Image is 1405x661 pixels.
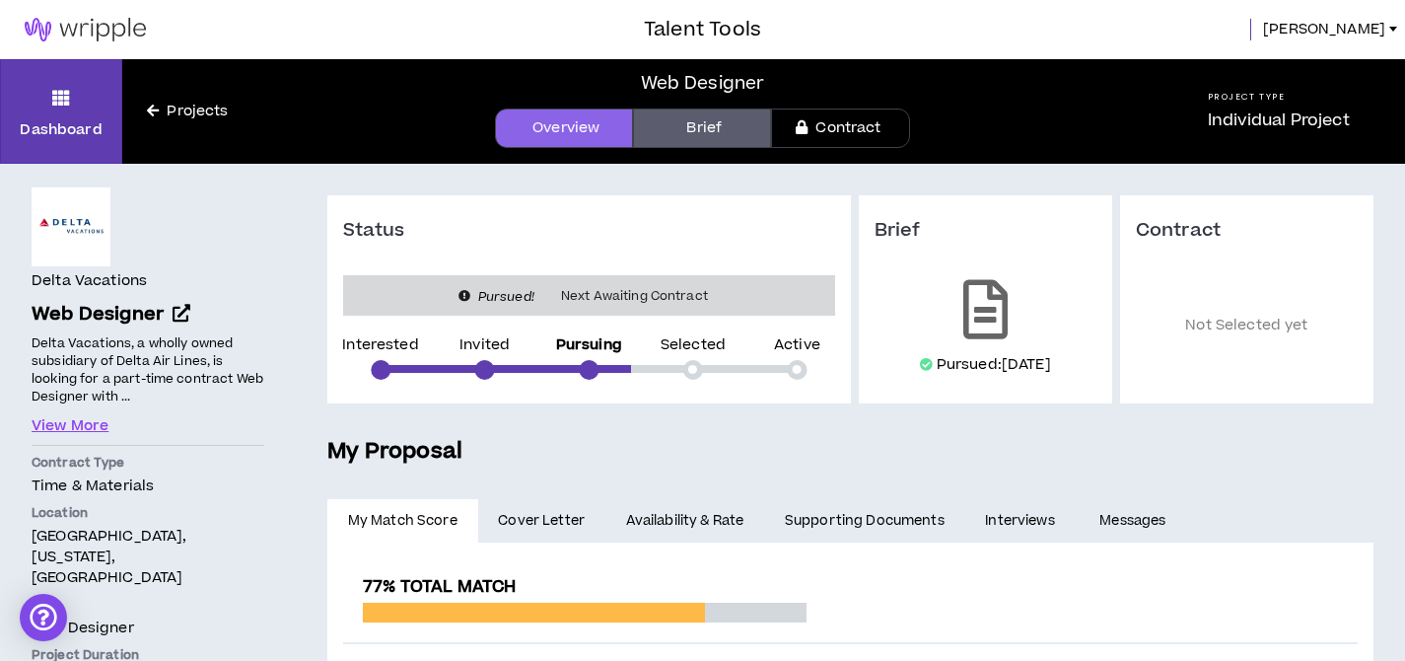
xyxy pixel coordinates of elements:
[20,119,102,140] p: Dashboard
[32,618,134,638] span: Web Designer
[32,415,108,437] button: View More
[1136,219,1358,243] h3: Contract
[498,510,585,532] span: Cover Letter
[32,270,147,292] h4: Delta Vacations
[327,435,1373,469] h5: My Proposal
[32,504,264,522] p: Location
[363,575,516,599] span: 77% Total Match
[32,301,164,328] span: Web Designer
[549,286,720,306] span: Next Awaiting Contract
[1263,19,1385,40] span: [PERSON_NAME]
[343,219,436,243] h3: Status
[644,15,761,44] h3: Talent Tools
[32,301,264,330] a: Web Designer
[32,333,264,407] p: Delta Vacations, a wholly owned subsidiary of Delta Air Lines, is looking for a part-time contrac...
[1208,109,1350,132] p: Individual Project
[32,454,264,472] p: Contract Type
[478,288,534,306] i: Pursued!
[965,499,1080,543] a: Interviews
[459,338,510,352] p: Invited
[20,594,67,641] div: Open Intercom Messenger
[32,526,264,588] p: [GEOGRAPHIC_DATA], [US_STATE], [GEOGRAPHIC_DATA]
[633,109,771,148] a: Brief
[771,109,909,148] a: Contract
[661,338,726,352] p: Selected
[641,70,765,97] div: Web Designer
[342,338,418,352] p: Interested
[327,499,478,543] a: My Match Score
[32,476,264,496] p: Time & Materials
[774,338,820,352] p: Active
[1208,91,1350,104] h5: Project Type
[875,219,1096,243] h3: Brief
[32,596,264,614] p: Role
[122,101,252,122] a: Projects
[556,338,622,352] p: Pursuing
[1080,499,1191,543] a: Messages
[937,355,1051,375] p: Pursued: [DATE]
[495,109,633,148] a: Overview
[1136,272,1358,380] p: Not Selected yet
[605,499,764,543] a: Availability & Rate
[764,499,964,543] a: Supporting Documents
